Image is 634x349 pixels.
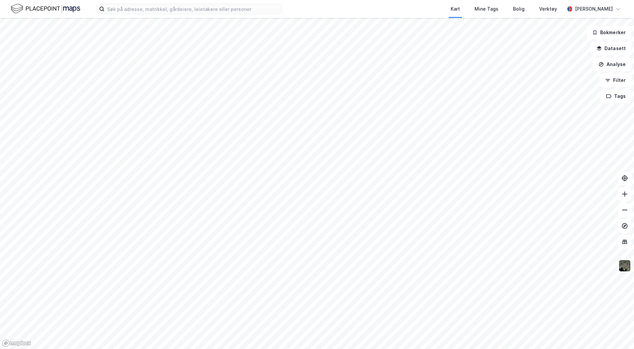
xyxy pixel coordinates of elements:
[475,5,498,13] div: Mine Tags
[11,3,80,15] img: logo.f888ab2527a4732fd821a326f86c7f29.svg
[575,5,613,13] div: [PERSON_NAME]
[451,5,460,13] div: Kart
[601,317,634,349] iframe: Chat Widget
[513,5,525,13] div: Bolig
[104,4,282,14] input: Søk på adresse, matrikkel, gårdeiere, leietakere eller personer
[539,5,557,13] div: Verktøy
[601,317,634,349] div: Kontrollprogram for chat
